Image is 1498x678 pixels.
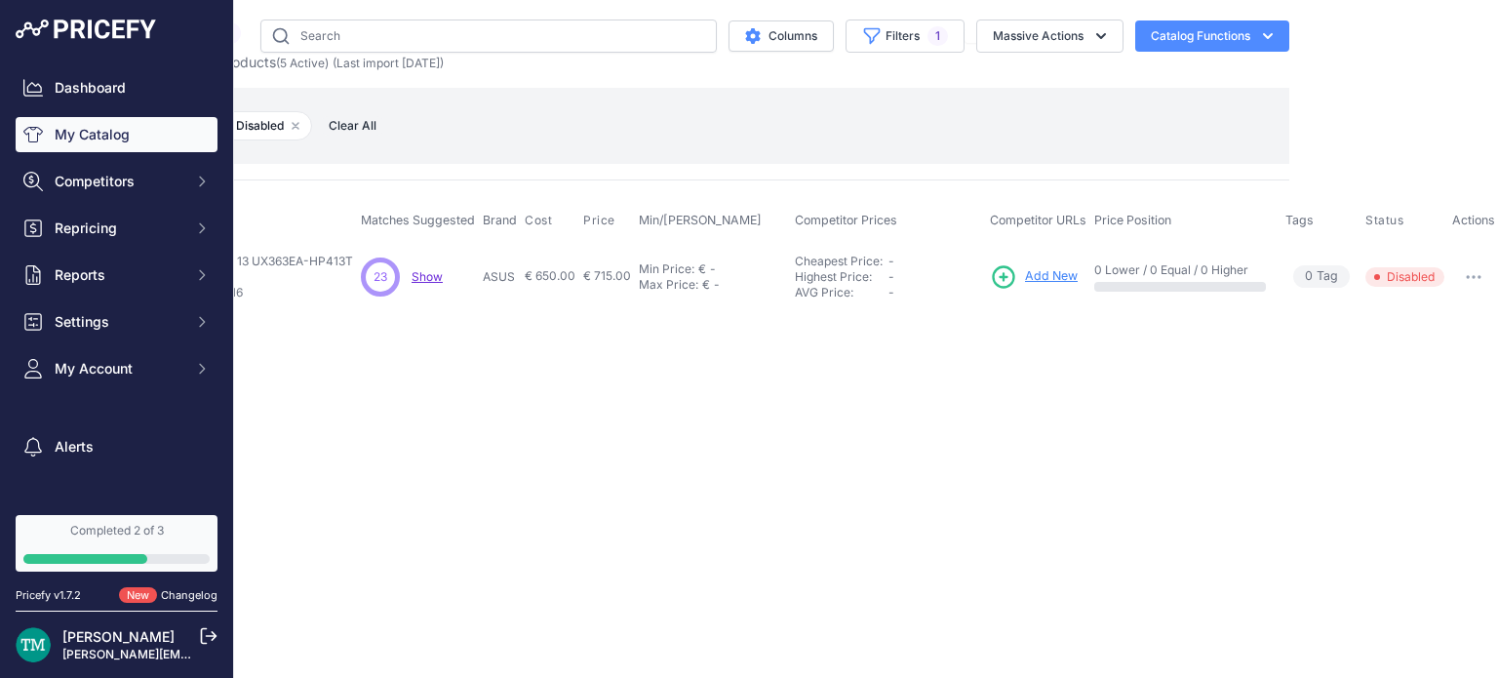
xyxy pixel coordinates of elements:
[16,164,217,199] button: Competitors
[57,53,444,72] p: Import and manage your products
[583,213,615,228] span: Price
[16,20,156,39] img: Pricefy Logo
[1094,213,1171,227] span: Price Position
[62,647,363,661] a: [PERSON_NAME][EMAIL_ADDRESS][DOMAIN_NAME]
[23,523,210,538] div: Completed 2 of 3
[333,56,444,70] span: (Last import [DATE])
[706,261,716,277] div: -
[1305,267,1313,286] span: 0
[161,588,217,602] a: Changelog
[927,26,948,46] span: 1
[55,219,182,238] span: Repricing
[1365,267,1444,287] span: Disabled
[412,269,443,284] a: Show
[1293,265,1350,288] span: Tag
[583,268,631,283] span: € 715.00
[62,628,175,645] a: [PERSON_NAME]
[55,312,182,332] span: Settings
[16,70,217,105] a: Dashboard
[374,268,387,286] span: 23
[280,56,325,70] a: 5 Active
[483,269,517,285] p: ASUS
[16,258,217,293] button: Reports
[276,56,329,70] span: ( )
[16,211,217,246] button: Repricing
[16,587,81,604] div: Pricefy v1.7.2
[127,269,353,285] p: SKU: 1
[16,351,217,386] button: My Account
[525,268,575,283] span: € 650.00
[729,20,834,52] button: Columns
[260,20,717,53] input: Search
[127,285,353,300] p: Code: 4711081219316
[1452,213,1495,227] span: Actions
[16,117,217,152] a: My Catalog
[16,304,217,339] button: Settings
[16,429,217,464] a: Alerts
[16,515,217,572] a: Completed 2 of 3
[888,285,894,299] span: -
[990,263,1078,291] a: Add New
[16,503,217,538] a: Suggest a feature
[846,20,965,53] button: Filters1
[525,213,552,228] span: Cost
[976,20,1123,53] button: Massive Actions
[795,269,888,285] div: Highest Price:
[795,285,888,300] div: AVG Price:
[1135,20,1289,52] button: Catalog Functions
[319,116,386,136] button: Clear All
[795,254,883,268] a: Cheapest Price:
[55,359,182,379] span: My Account
[361,213,475,227] span: Matches Suggested
[639,213,762,227] span: Min/[PERSON_NAME]
[483,213,517,227] span: Brand
[639,261,694,277] div: Min Price:
[119,587,157,604] span: New
[710,277,720,293] div: -
[1025,267,1078,286] span: Add New
[16,70,217,538] nav: Sidebar
[1285,213,1314,227] span: Tags
[583,213,619,228] button: Price
[525,213,556,228] button: Cost
[795,213,897,227] span: Competitor Prices
[55,172,182,191] span: Competitors
[127,254,353,269] p: ASUS ZenBook Flip 13 UX363EA-HP413T
[1094,262,1266,278] p: 0 Lower / 0 Equal / 0 Higher
[888,269,894,284] span: -
[698,261,706,277] div: €
[1365,213,1404,228] span: Status
[1365,213,1408,228] button: Status
[990,213,1086,227] span: Competitor URLs
[702,277,710,293] div: €
[639,277,698,293] div: Max Price:
[55,265,182,285] span: Reports
[888,254,894,268] span: -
